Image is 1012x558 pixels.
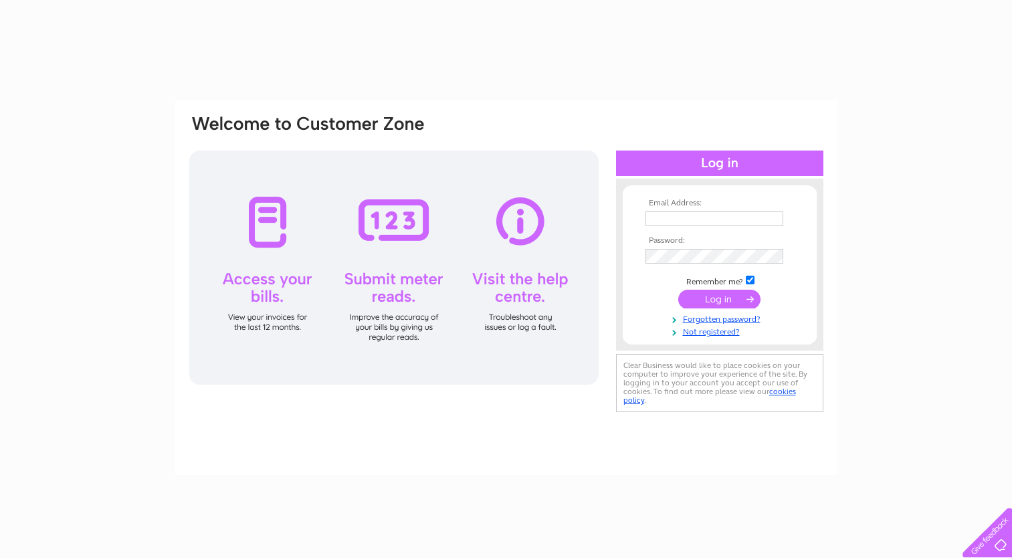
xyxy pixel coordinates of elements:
td: Remember me? [642,274,797,287]
th: Email Address: [642,199,797,208]
div: Clear Business would like to place cookies on your computer to improve your experience of the sit... [616,354,823,412]
th: Password: [642,236,797,246]
a: Forgotten password? [645,312,797,324]
input: Submit [678,290,761,308]
a: Not registered? [645,324,797,337]
a: cookies policy [623,387,796,405]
